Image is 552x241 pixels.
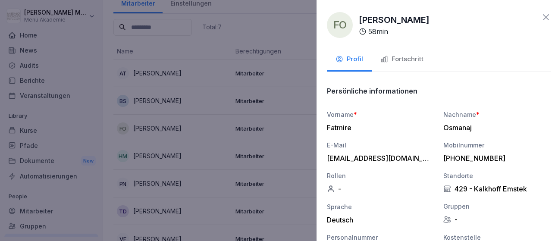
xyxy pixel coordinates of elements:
[372,48,432,72] button: Fortschritt
[327,202,435,211] div: Sprache
[380,54,423,64] div: Fortschritt
[443,202,551,211] div: Gruppen
[336,54,363,64] div: Profil
[327,216,435,224] div: Deutsch
[359,13,430,26] p: [PERSON_NAME]
[443,171,551,180] div: Standorte
[327,12,353,38] div: FO
[443,123,547,132] div: Osmanaj
[443,185,551,193] div: 429 - Kalkhoff Emstek
[327,48,372,72] button: Profil
[327,141,435,150] div: E-Mail
[327,110,435,119] div: Vorname
[327,154,430,163] div: [EMAIL_ADDRESS][DOMAIN_NAME]
[327,87,417,95] p: Persönliche informationen
[327,123,430,132] div: Fatmire
[443,141,551,150] div: Mobilnummer
[327,185,435,193] div: -
[443,215,551,224] div: -
[368,26,388,37] p: 58 min
[443,154,547,163] div: [PHONE_NUMBER]
[443,110,551,119] div: Nachname
[327,171,435,180] div: Rollen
